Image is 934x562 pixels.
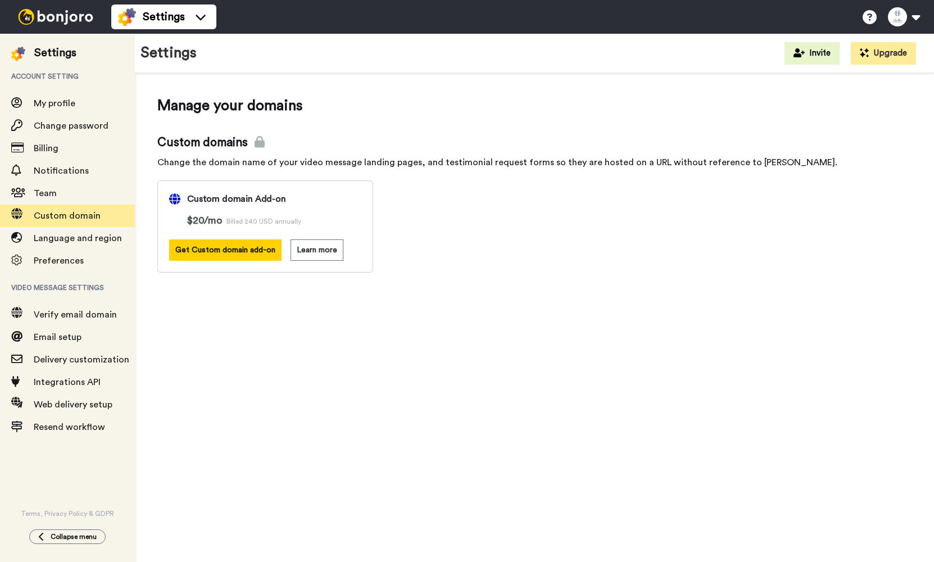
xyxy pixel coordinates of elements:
[34,234,122,243] span: Language and region
[34,144,58,153] span: Billing
[34,166,89,175] span: Notifications
[187,212,361,228] h3: $20 /mo
[34,333,81,342] span: Email setup
[291,239,343,261] button: Learn more
[157,96,912,116] span: Manage your domains
[118,8,136,26] img: settings-colored.svg
[11,47,25,61] img: settings-colored.svg
[226,218,301,225] span: Billed 240 USD annually
[34,378,101,387] span: Integrations API
[143,9,185,25] span: Settings
[169,193,180,205] img: custom-domain.svg
[187,192,286,206] h4: Custom domain Add-on
[34,121,108,130] span: Change password
[34,423,105,432] span: Resend workflow
[13,9,98,25] img: bj-logo-header-white.svg
[29,529,106,544] button: Collapse menu
[34,256,84,265] span: Preferences
[34,400,112,409] span: Web delivery setup
[157,134,912,151] span: Custom domains
[34,211,101,220] span: Custom domain
[34,189,57,198] span: Team
[34,310,117,319] span: Verify email domain
[34,355,129,364] span: Delivery customization
[140,45,197,61] h1: Settings
[785,42,840,65] button: Invite
[169,239,282,261] button: Get Custom domain add-on
[34,45,76,61] div: Settings
[34,99,75,108] span: My profile
[851,42,916,65] button: Upgrade
[51,532,97,541] span: Collapse menu
[157,156,912,169] div: Change the domain name of your video message landing pages, and testimonial request forms so they...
